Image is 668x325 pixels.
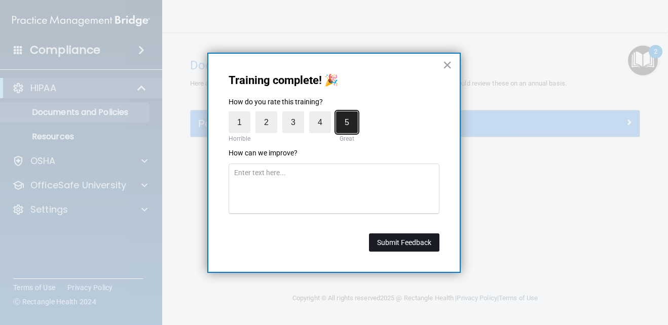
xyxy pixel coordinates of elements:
label: 5 [336,111,358,133]
div: Great [336,133,358,144]
label: 3 [282,111,304,133]
p: How do you rate this training? [229,97,439,107]
p: Training complete! 🎉 [229,74,439,87]
button: Close [442,57,452,73]
p: How can we improve? [229,148,439,158]
label: 4 [309,111,331,133]
div: Horrible [226,133,253,144]
label: 1 [229,111,250,133]
label: 2 [255,111,277,133]
button: Submit Feedback [369,233,439,252]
